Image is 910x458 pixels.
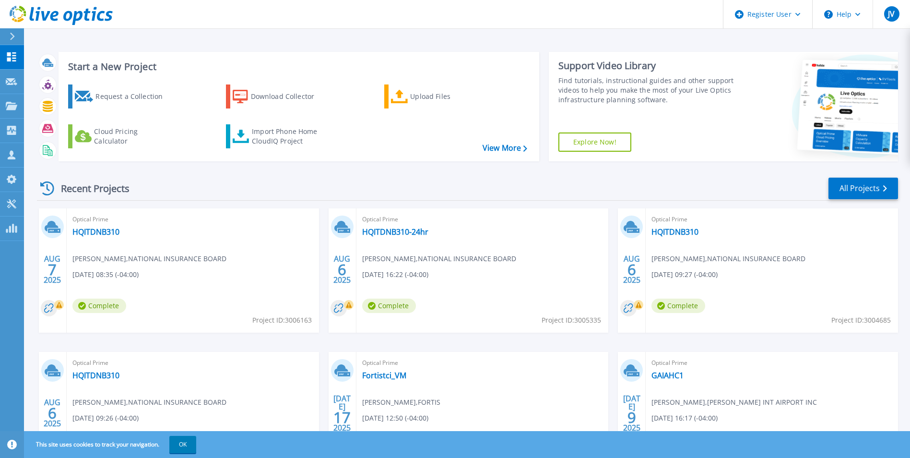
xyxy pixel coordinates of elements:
button: OK [169,436,196,453]
span: 6 [48,409,57,417]
span: Optical Prime [362,358,603,368]
a: GAIAHC1 [651,371,684,380]
a: HQITDNB310-24hr [362,227,428,237]
div: [DATE] 2025 [333,396,351,431]
h3: Start a New Project [68,61,527,72]
span: [PERSON_NAME] , NATIONAL INSURANCE BOARD [362,253,516,264]
div: AUG 2025 [623,252,641,287]
a: Explore Now! [558,133,631,152]
span: [DATE] 12:50 (-04:00) [362,413,428,423]
span: [PERSON_NAME] , [PERSON_NAME] INT AIRPORT INC [651,397,817,408]
a: Request a Collection [68,84,175,108]
div: Download Collector [251,87,328,106]
span: Optical Prime [72,358,313,368]
a: HQITDNB310 [651,227,698,237]
span: Optical Prime [72,214,313,225]
div: [DATE] 2025 [623,396,641,431]
div: AUG 2025 [43,252,61,287]
a: HQITDNB310 [72,227,119,237]
span: [DATE] 16:17 (-04:00) [651,413,718,423]
span: Optical Prime [651,358,892,368]
span: 9 [627,413,636,422]
span: Complete [72,299,126,313]
div: Recent Projects [37,177,142,200]
span: Project ID: 3006163 [252,315,312,325]
span: 17 [333,413,351,422]
span: JV [888,10,895,18]
div: Cloud Pricing Calculator [94,127,171,146]
a: All Projects [828,178,898,199]
a: View More [483,144,527,153]
a: Cloud Pricing Calculator [68,124,175,148]
span: [PERSON_NAME] , FORTIS [362,397,440,408]
span: [DATE] 09:27 (-04:00) [651,269,718,280]
span: Optical Prime [651,214,892,225]
div: Upload Files [410,87,487,106]
span: Optical Prime [362,214,603,225]
span: This site uses cookies to track your navigation. [26,436,196,453]
span: Project ID: 3005335 [542,315,601,325]
span: [DATE] 08:35 (-04:00) [72,269,139,280]
span: 7 [48,265,57,274]
a: Download Collector [226,84,333,108]
span: [PERSON_NAME] , NATIONAL INSURANCE BOARD [72,253,226,264]
span: Complete [362,299,416,313]
span: [PERSON_NAME] , NATIONAL INSURANCE BOARD [651,253,805,264]
span: Project ID: 3004685 [831,315,891,325]
span: [DATE] 16:22 (-04:00) [362,269,428,280]
span: [PERSON_NAME] , NATIONAL INSURANCE BOARD [72,397,226,408]
a: Upload Files [384,84,491,108]
div: Import Phone Home CloudIQ Project [252,127,327,146]
a: Fortistci_VM [362,371,406,380]
span: [DATE] 09:26 (-04:00) [72,413,139,423]
div: AUG 2025 [43,396,61,431]
div: Support Video Library [558,60,736,72]
div: Find tutorials, instructional guides and other support videos to help you make the most of your L... [558,76,736,105]
a: HQITDNB310 [72,371,119,380]
span: 6 [338,265,346,274]
span: Complete [651,299,705,313]
div: AUG 2025 [333,252,351,287]
span: 6 [627,265,636,274]
div: Request a Collection [95,87,172,106]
